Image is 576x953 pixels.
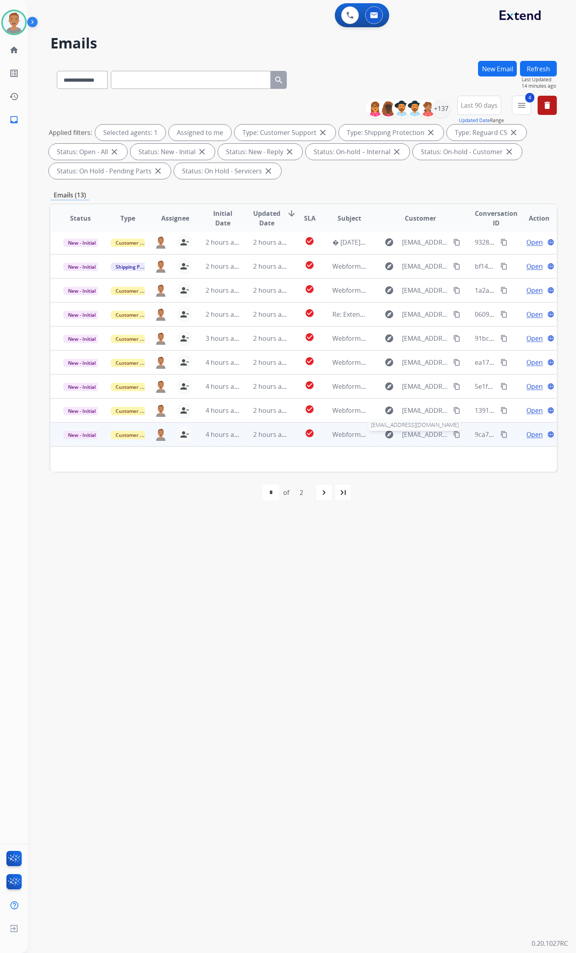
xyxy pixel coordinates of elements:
span: New - Initial [63,359,100,367]
span: [EMAIL_ADDRESS][DOMAIN_NAME] [402,261,448,271]
mat-icon: content_copy [453,263,460,270]
mat-icon: person_remove [180,430,189,439]
mat-icon: close [110,147,119,157]
mat-icon: person_remove [180,382,189,391]
mat-icon: history [9,92,19,101]
span: Open [526,334,543,343]
mat-icon: language [547,431,554,438]
span: 2 hours ago [206,262,242,271]
span: 4 hours ago [206,358,242,367]
span: New - Initial [63,383,100,391]
span: 14 minutes ago [522,83,557,89]
mat-icon: explore [384,430,394,439]
mat-icon: navigate_next [319,488,329,497]
mat-icon: close [392,147,402,157]
mat-icon: explore [384,237,394,247]
div: Type: Shipping Protection [339,125,444,141]
mat-icon: close [264,166,273,176]
span: Re: Extend Product Protection Confirmation [332,310,465,319]
span: Type [120,213,135,223]
mat-icon: content_copy [453,335,460,342]
div: Selected agents: 1 [95,125,166,141]
span: Webform from [EMAIL_ADDRESS][DOMAIN_NAME] on [DATE] [332,334,514,343]
div: Type: Customer Support [234,125,336,141]
div: Status: New - Initial [130,144,215,160]
div: Status: On-hold – Internal [306,144,410,160]
mat-icon: explore [384,334,394,343]
mat-icon: person_remove [180,334,189,343]
mat-icon: check_circle [305,308,314,318]
span: New - Initial [63,287,100,295]
span: New - Initial [63,263,100,271]
span: Subject [338,213,361,223]
mat-icon: content_copy [453,311,460,318]
span: [EMAIL_ADDRESS][DOMAIN_NAME] [402,382,448,391]
span: Webform from [EMAIL_ADDRESS][DOMAIN_NAME] on [DATE] [332,262,514,271]
span: 4 [525,93,534,103]
span: [EMAIL_ADDRESS][DOMAIN_NAME] [402,358,448,367]
mat-icon: close [509,128,518,137]
span: 2 hours ago [253,382,289,391]
span: [EMAIL_ADDRESS][DOMAIN_NAME] [402,310,448,319]
mat-icon: content_copy [453,431,460,438]
mat-icon: explore [384,382,394,391]
span: 4 hours ago [206,430,242,439]
mat-icon: language [547,359,554,366]
span: Last 90 days [461,104,498,107]
mat-icon: content_copy [500,239,508,246]
span: 2 hours ago [253,238,289,247]
button: Last 90 days [457,96,501,115]
span: Customer Support [111,407,163,415]
mat-icon: delete [542,101,552,110]
span: [EMAIL_ADDRESS][DOMAIN_NAME] [402,406,448,415]
img: agent-avatar [155,260,167,272]
mat-icon: close [504,147,514,157]
mat-icon: content_copy [453,239,460,246]
mat-icon: content_copy [453,359,460,366]
span: Customer Support [111,383,163,391]
mat-icon: person_remove [180,406,189,415]
mat-icon: check_circle [305,284,314,294]
img: agent-avatar [155,332,167,344]
mat-icon: person_remove [180,237,189,247]
span: Conversation ID [475,209,518,228]
mat-icon: close [153,166,163,176]
div: Status: On Hold - Pending Parts [49,163,171,179]
span: 3 hours ago [206,334,242,343]
span: New - Initial [63,335,100,343]
span: Open [526,237,543,247]
mat-icon: content_copy [500,431,508,438]
span: 2 hours ago [253,262,289,271]
span: 2 hours ago [253,286,289,295]
mat-icon: close [197,147,207,157]
span: Webform from [EMAIL_ADDRESS][DOMAIN_NAME] on [DATE] [332,286,514,295]
div: Status: Open - All [49,144,127,160]
span: Updated Date [253,209,280,228]
mat-icon: check_circle [305,260,314,270]
div: Status: On-hold - Customer [413,144,522,160]
span: 2 hours ago [253,430,289,439]
mat-icon: close [426,128,436,137]
mat-icon: arrow_downward [287,209,296,218]
div: of [283,488,289,497]
button: Updated Date [459,117,490,124]
div: Type: Reguard CS [447,125,526,141]
mat-icon: language [547,311,554,318]
mat-icon: language [547,287,554,294]
span: Customer Support [111,239,163,247]
mat-icon: content_copy [453,407,460,414]
mat-icon: content_copy [453,287,460,294]
mat-icon: explore [384,358,394,367]
th: Action [509,204,557,232]
img: agent-avatar [155,380,167,392]
mat-icon: check_circle [305,356,314,366]
mat-icon: menu [517,101,526,110]
span: [EMAIL_ADDRESS][DOMAIN_NAME] [369,419,461,431]
span: Last Updated: [522,76,557,83]
p: Applied filters: [49,128,92,137]
span: Status [70,213,91,223]
span: 2 hours ago [253,310,289,319]
span: Open [526,261,543,271]
mat-icon: explore [384,406,394,415]
img: agent-avatar [155,404,167,416]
